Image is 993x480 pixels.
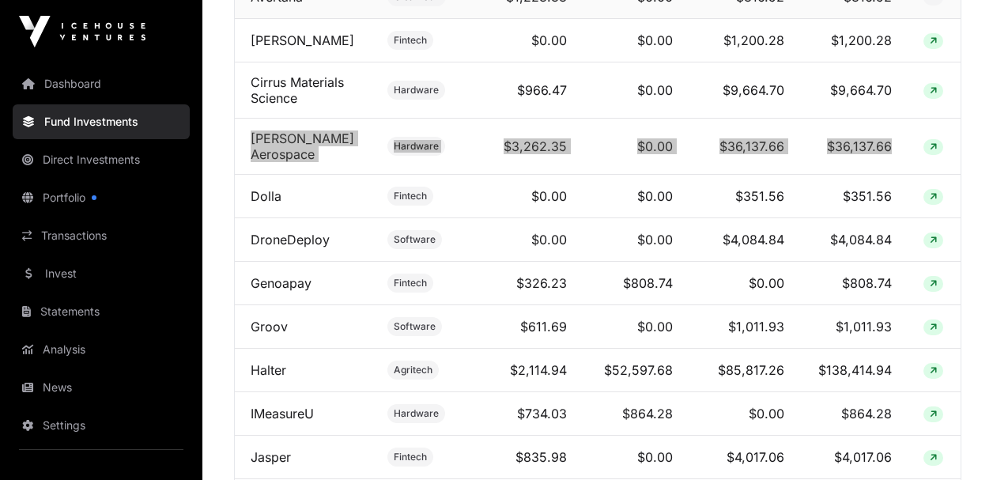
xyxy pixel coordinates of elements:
[914,404,993,480] iframe: Chat Widget
[689,349,800,392] td: $85,817.26
[689,175,800,218] td: $351.56
[800,218,908,262] td: $4,084.84
[13,256,190,291] a: Invest
[468,175,583,218] td: $0.00
[583,349,689,392] td: $52,597.68
[13,218,190,253] a: Transactions
[468,119,583,175] td: $3,262.35
[394,190,427,202] span: Fintech
[468,436,583,479] td: $835.98
[251,449,291,465] a: Jasper
[394,407,439,420] span: Hardware
[800,436,908,479] td: $4,017.06
[13,294,190,329] a: Statements
[13,142,190,177] a: Direct Investments
[583,175,689,218] td: $0.00
[251,406,314,421] a: IMeasureU
[583,62,689,119] td: $0.00
[251,32,354,48] a: [PERSON_NAME]
[583,19,689,62] td: $0.00
[251,319,288,334] a: Groov
[468,349,583,392] td: $2,114.94
[689,392,800,436] td: $0.00
[251,74,344,106] a: Cirrus Materials Science
[689,262,800,305] td: $0.00
[468,62,583,119] td: $966.47
[394,84,439,96] span: Hardware
[394,364,432,376] span: Agritech
[251,130,354,162] a: [PERSON_NAME] Aerospace
[13,332,190,367] a: Analysis
[394,140,439,153] span: Hardware
[583,262,689,305] td: $808.74
[13,104,190,139] a: Fund Investments
[251,232,330,248] a: DroneDeploy
[800,305,908,349] td: $1,011.93
[800,19,908,62] td: $1,200.28
[800,349,908,392] td: $138,414.94
[689,62,800,119] td: $9,664.70
[583,305,689,349] td: $0.00
[394,451,427,463] span: Fintech
[583,119,689,175] td: $0.00
[800,119,908,175] td: $36,137.66
[13,66,190,101] a: Dashboard
[468,392,583,436] td: $734.03
[394,34,427,47] span: Fintech
[689,305,800,349] td: $1,011.93
[800,175,908,218] td: $351.56
[468,262,583,305] td: $326.23
[689,19,800,62] td: $1,200.28
[13,408,190,443] a: Settings
[583,392,689,436] td: $864.28
[13,370,190,405] a: News
[583,436,689,479] td: $0.00
[583,218,689,262] td: $0.00
[394,277,427,289] span: Fintech
[800,392,908,436] td: $864.28
[13,180,190,215] a: Portfolio
[19,16,145,47] img: Icehouse Ventures Logo
[468,305,583,349] td: $611.69
[251,188,281,204] a: Dolla
[689,436,800,479] td: $4,017.06
[394,320,436,333] span: Software
[468,19,583,62] td: $0.00
[468,218,583,262] td: $0.00
[251,362,286,378] a: Halter
[800,62,908,119] td: $9,664.70
[394,233,436,246] span: Software
[800,262,908,305] td: $808.74
[689,218,800,262] td: $4,084.84
[251,275,311,291] a: Genoapay
[689,119,800,175] td: $36,137.66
